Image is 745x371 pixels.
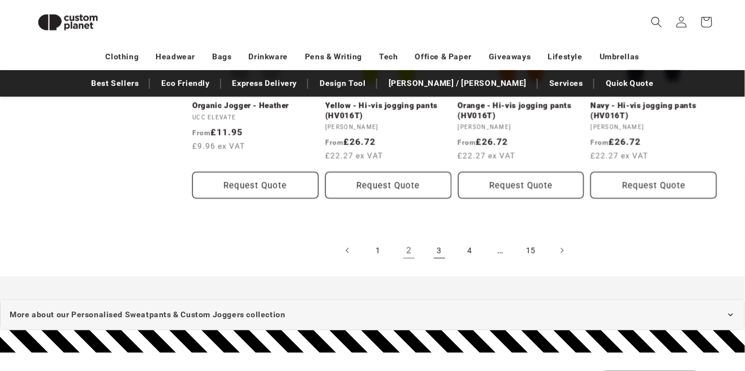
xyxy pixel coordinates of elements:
[488,238,513,263] span: …
[458,101,584,120] a: Orange - Hi-vis jogging pants (HV016T)
[644,10,669,34] summary: Search
[314,74,372,93] a: Design Tool
[156,47,195,67] a: Headwear
[549,238,574,263] a: Next page
[156,74,215,93] a: Eco Friendly
[192,238,717,263] nav: Pagination
[249,47,288,67] a: Drinkware
[335,238,360,263] a: Previous page
[558,249,745,371] iframe: Chat Widget
[591,172,717,199] button: Request Quote
[85,74,144,93] a: Best Sellers
[548,47,583,67] a: Lifestyle
[192,101,318,111] a: Organic Jogger - Heather
[325,101,451,120] a: Yellow - Hi-vis jogging pants (HV016T)
[427,238,452,263] a: Page 3
[397,238,421,263] a: Page 2
[366,238,391,263] a: Page 1
[458,172,584,199] button: Request Quote
[379,47,398,67] a: Tech
[106,47,139,67] a: Clothing
[10,308,286,322] span: More about our Personalised Sweatpants & Custom Joggers collection
[227,74,303,93] a: Express Delivery
[458,238,483,263] a: Page 4
[591,101,717,120] a: Navy - Hi-vis jogging pants (HV016T)
[212,47,231,67] a: Bags
[383,74,532,93] a: [PERSON_NAME] / [PERSON_NAME]
[415,47,472,67] a: Office & Paper
[600,74,660,93] a: Quick Quote
[519,238,544,263] a: Page 15
[192,172,318,199] button: Request Quote
[489,47,531,67] a: Giveaways
[325,172,451,199] button: Request Quote
[600,47,639,67] a: Umbrellas
[28,5,107,40] img: Custom Planet
[305,47,362,67] a: Pens & Writing
[544,74,589,93] a: Services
